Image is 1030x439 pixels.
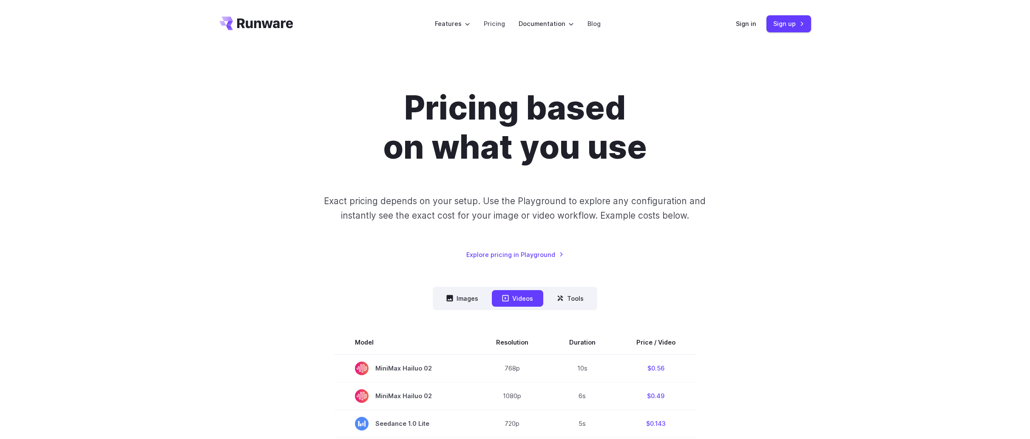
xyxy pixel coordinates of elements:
a: Sign in [736,19,756,29]
a: Explore pricing in Playground [466,250,564,259]
button: Tools [547,290,594,307]
button: Videos [492,290,543,307]
th: Resolution [476,331,549,354]
th: Model [335,331,476,354]
td: $0.56 [616,354,696,382]
a: Go to / [219,17,293,30]
td: 1080p [476,382,549,410]
a: Sign up [766,15,811,32]
td: 6s [549,382,616,410]
th: Price / Video [616,331,696,354]
th: Duration [549,331,616,354]
td: 768p [476,354,549,382]
p: Exact pricing depends on your setup. Use the Playground to explore any configuration and instantl... [308,194,722,222]
span: MiniMax Hailuo 02 [355,389,455,403]
a: Pricing [484,19,505,29]
td: 5s [549,410,616,437]
label: Documentation [519,19,574,29]
button: Images [436,290,488,307]
td: 720p [476,410,549,437]
a: Blog [587,19,601,29]
td: $0.143 [616,410,696,437]
span: Seedance 1.0 Lite [355,417,455,430]
td: 10s [549,354,616,382]
label: Features [435,19,470,29]
td: $0.49 [616,382,696,410]
span: MiniMax Hailuo 02 [355,362,455,375]
h1: Pricing based on what you use [278,88,752,167]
